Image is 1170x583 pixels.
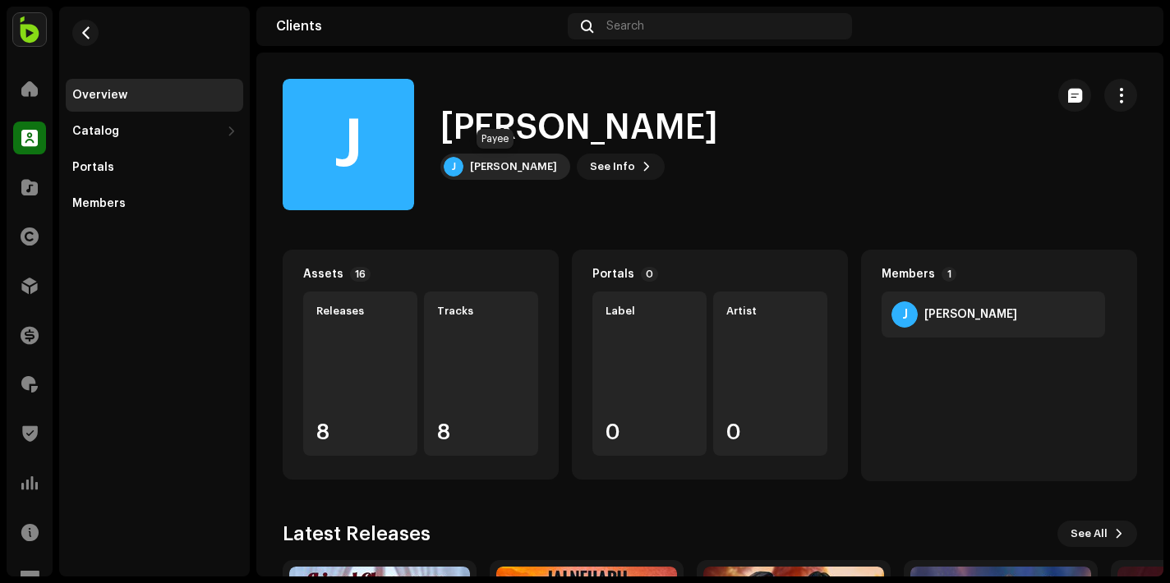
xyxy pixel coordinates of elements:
div: Assets [303,268,343,281]
div: Tracks [437,305,525,318]
div: Members [72,197,126,210]
re-m-nav-item: Overview [66,79,243,112]
span: Search [606,20,644,33]
button: See All [1057,521,1137,547]
div: Members [882,268,935,281]
div: Releases [316,305,404,318]
re-m-nav-item: Members [66,187,243,220]
div: Overview [72,89,127,102]
div: Artist [726,305,814,318]
button: See Info [577,154,665,180]
span: See Info [590,150,635,183]
div: J [283,79,414,210]
div: Janak Thokar [924,308,1017,321]
div: Clients [276,20,561,33]
span: See All [1071,517,1108,550]
p-badge: 0 [641,267,658,282]
re-m-nav-dropdown: Catalog [66,115,243,148]
div: Catalog [72,125,119,138]
h3: Latest Releases [283,521,431,547]
div: Portals [592,268,634,281]
re-m-nav-item: Portals [66,151,243,184]
h1: [PERSON_NAME] [440,109,718,147]
p-badge: 1 [942,267,956,282]
div: Label [606,305,693,318]
img: 1101a203-098c-4476-bbd3-7ad6d5604465 [13,13,46,46]
div: [PERSON_NAME] [470,160,557,173]
div: Portals [72,161,114,174]
p-badge: 16 [350,267,371,282]
img: 957c04f4-ba43-4d1e-8c1e-ef1970b466d2 [1117,13,1144,39]
div: J [891,301,918,328]
div: J [444,157,463,177]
